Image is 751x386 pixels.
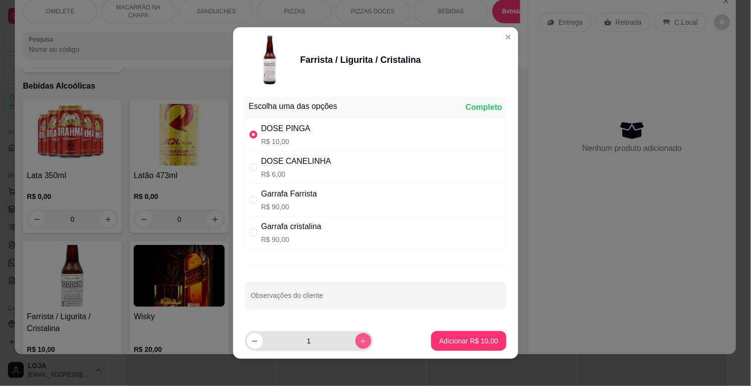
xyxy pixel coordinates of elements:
[247,333,263,349] button: decrease-product-quantity
[261,169,331,179] p: R$ 6,00
[261,202,317,212] p: R$ 90,00
[431,331,506,351] button: Adicionar R$ 10,00
[251,294,501,304] input: Observações do cliente
[466,101,502,113] div: Completo
[355,333,371,349] button: increase-product-quantity
[261,123,311,135] div: DOSE PINGA
[439,336,498,346] p: Adicionar R$ 10,00
[501,29,516,45] button: Close
[261,155,331,167] div: DOSE CANELINHA
[261,221,322,233] div: Garrafa cristalina
[300,53,421,67] div: Farrista / Ligurita / Cristalina
[261,235,322,244] p: R$ 90,00
[261,137,311,146] p: R$ 10,00
[245,35,295,85] img: product-image
[261,188,317,200] div: Garrafa Farrista
[249,100,338,112] div: Escolha uma das opções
